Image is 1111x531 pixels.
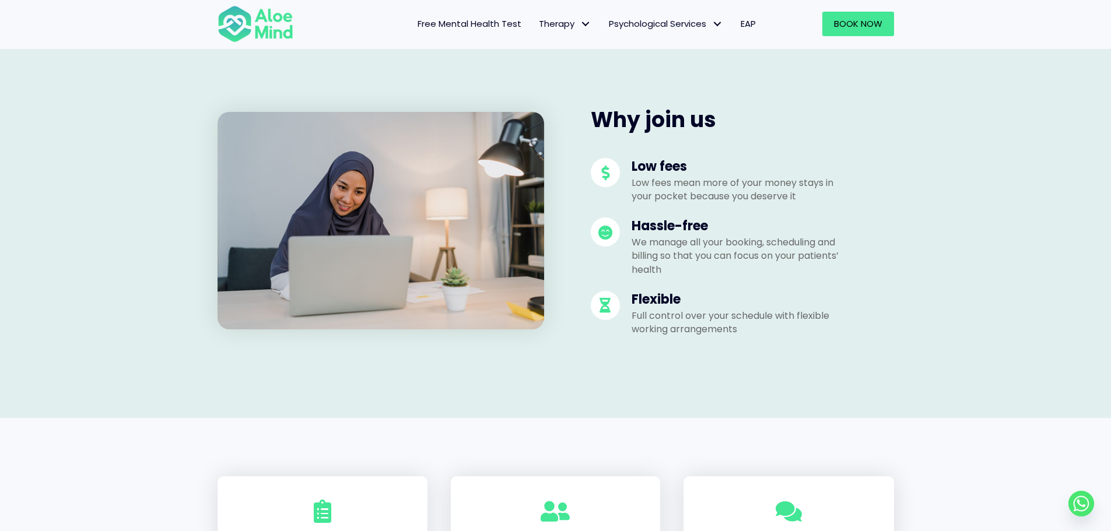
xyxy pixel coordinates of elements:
[1068,491,1094,516] a: Whatsapp
[600,12,732,36] a: Psychological ServicesPsychological Services: submenu
[732,12,765,36] a: EAP
[418,17,521,30] span: Free Mental Health Test
[632,176,847,203] p: Low fees mean more of your money stays in your pocket because you deserve it
[632,235,847,276] p: We manage all your booking, scheduling and billing so that you can focus on your patients’ health
[609,17,723,30] span: Psychological Services
[741,17,756,30] span: EAP
[822,12,894,36] a: Book Now
[632,291,847,309] h4: Flexible
[577,16,594,33] span: Therapy: submenu
[632,217,847,235] h4: Hassle-free
[309,12,765,36] nav: Menu
[632,309,847,336] p: Full control over your schedule with flexible working arrangements
[591,105,716,135] span: Why join us
[530,12,600,36] a: TherapyTherapy: submenu
[709,16,726,33] span: Psychological Services: submenu
[539,17,591,30] span: Therapy
[834,17,882,30] span: Book Now
[218,5,293,43] img: Aloe mind Logo
[218,112,544,329] img: beautiful-asia-muslim-lady-headscarf
[632,158,847,176] h4: Low fees
[409,12,530,36] a: Free Mental Health Test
